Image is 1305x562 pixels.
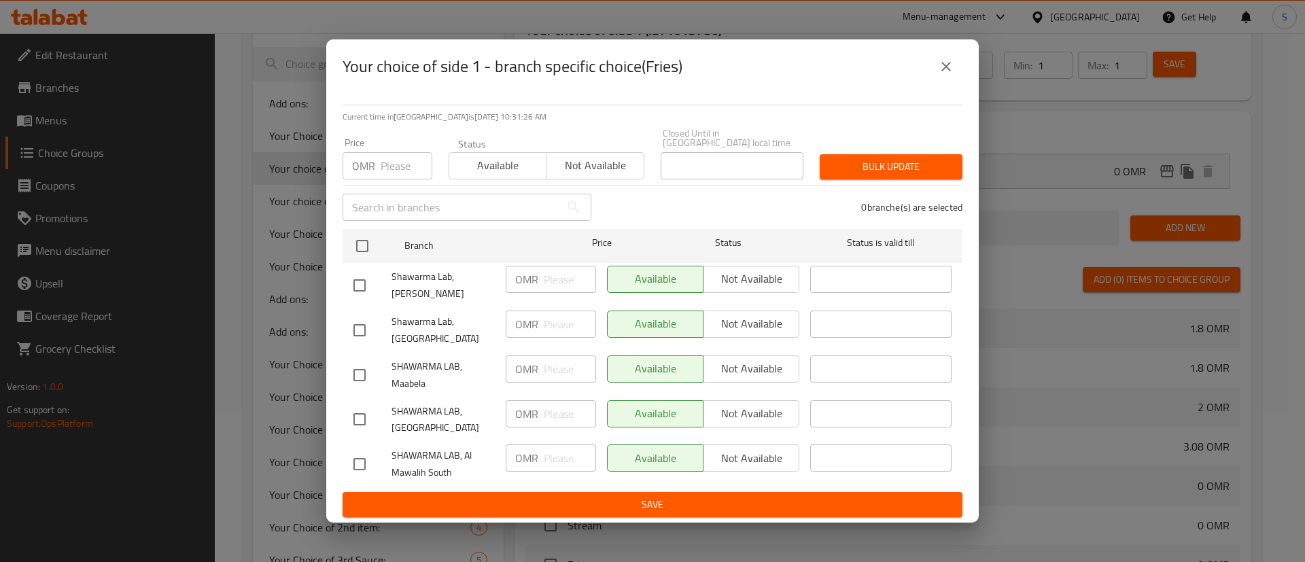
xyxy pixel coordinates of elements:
[930,50,962,83] button: close
[515,271,538,287] p: OMR
[557,234,647,251] span: Price
[381,152,432,179] input: Please enter price
[544,266,596,293] input: Please enter price
[391,358,495,392] span: SHAWARMA LAB, Maabela
[449,152,546,179] button: Available
[343,194,560,221] input: Search in branches
[515,316,538,332] p: OMR
[552,156,638,175] span: Not available
[515,406,538,422] p: OMR
[515,450,538,466] p: OMR
[820,154,962,179] button: Bulk update
[455,156,541,175] span: Available
[810,234,952,251] span: Status is valid till
[391,313,495,347] span: Shawarma Lab, [GEOGRAPHIC_DATA]
[391,403,495,437] span: SHAWARMA LAB, [GEOGRAPHIC_DATA]
[544,400,596,427] input: Please enter price
[544,311,596,338] input: Please enter price
[391,447,495,481] span: SHAWARMA LAB, Al Mawalih South
[343,492,962,517] button: Save
[353,496,952,513] span: Save
[658,234,799,251] span: Status
[544,355,596,383] input: Please enter price
[404,237,546,254] span: Branch
[861,200,962,214] p: 0 branche(s) are selected
[544,444,596,472] input: Please enter price
[515,361,538,377] p: OMR
[546,152,644,179] button: Not available
[831,158,952,175] span: Bulk update
[343,56,682,77] h2: Your choice of side 1 - branch specific choice(Fries)
[352,158,375,174] p: OMR
[391,268,495,302] span: Shawarma Lab, [PERSON_NAME]
[343,111,962,123] p: Current time in [GEOGRAPHIC_DATA] is [DATE] 10:31:26 AM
